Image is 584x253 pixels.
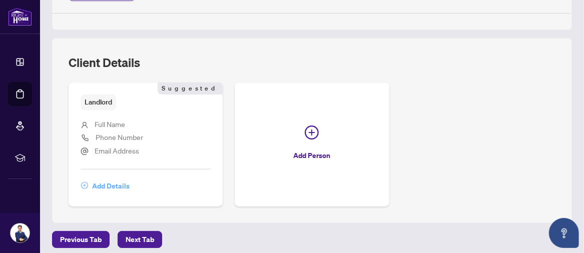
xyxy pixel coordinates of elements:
[81,177,130,194] button: Add Details
[11,223,30,242] img: Profile Icon
[92,178,130,194] span: Add Details
[69,54,140,70] h2: Client Details
[235,82,389,206] button: Add Person
[118,231,162,248] button: Next Tab
[126,231,154,247] span: Next Tab
[158,82,223,94] span: Suggested
[95,119,125,128] span: Full Name
[81,94,116,110] span: Landlord
[95,146,139,155] span: Email Address
[52,231,110,248] button: Previous Tab
[305,125,319,139] span: plus-circle
[8,7,32,26] img: logo
[549,218,579,248] button: Open asap
[293,147,330,163] span: Add Person
[60,231,102,247] span: Previous Tab
[81,182,88,189] span: plus-circle
[96,132,143,141] span: Phone Number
